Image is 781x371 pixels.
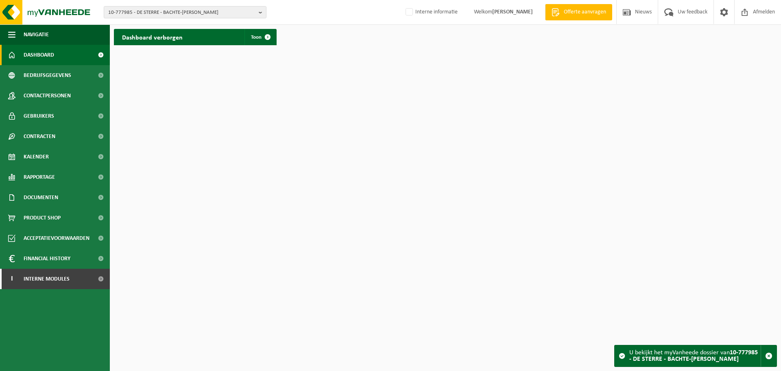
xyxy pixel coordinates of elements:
span: Kalender [24,147,49,167]
span: Navigatie [24,24,49,45]
h2: Dashboard verborgen [114,29,191,45]
span: Offerte aanvragen [562,8,608,16]
span: Rapportage [24,167,55,187]
span: 10-777985 - DE STERRE - BACHTE-[PERSON_NAME] [108,7,255,19]
span: Documenten [24,187,58,208]
strong: 10-777985 - DE STERRE - BACHTE-[PERSON_NAME] [629,349,758,362]
button: 10-777985 - DE STERRE - BACHTE-[PERSON_NAME] [104,6,266,18]
span: Bedrijfsgegevens [24,65,71,86]
span: Interne modules [24,269,70,289]
span: Dashboard [24,45,54,65]
a: Offerte aanvragen [545,4,612,20]
span: Contactpersonen [24,86,71,106]
span: Gebruikers [24,106,54,126]
span: Contracten [24,126,55,147]
div: U bekijkt het myVanheede dossier van [629,345,761,367]
span: Toon [251,35,262,40]
span: Acceptatievoorwaarden [24,228,89,248]
label: Interne informatie [404,6,458,18]
span: Financial History [24,248,70,269]
span: Product Shop [24,208,61,228]
strong: [PERSON_NAME] [492,9,533,15]
a: Toon [244,29,276,45]
span: I [8,269,15,289]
